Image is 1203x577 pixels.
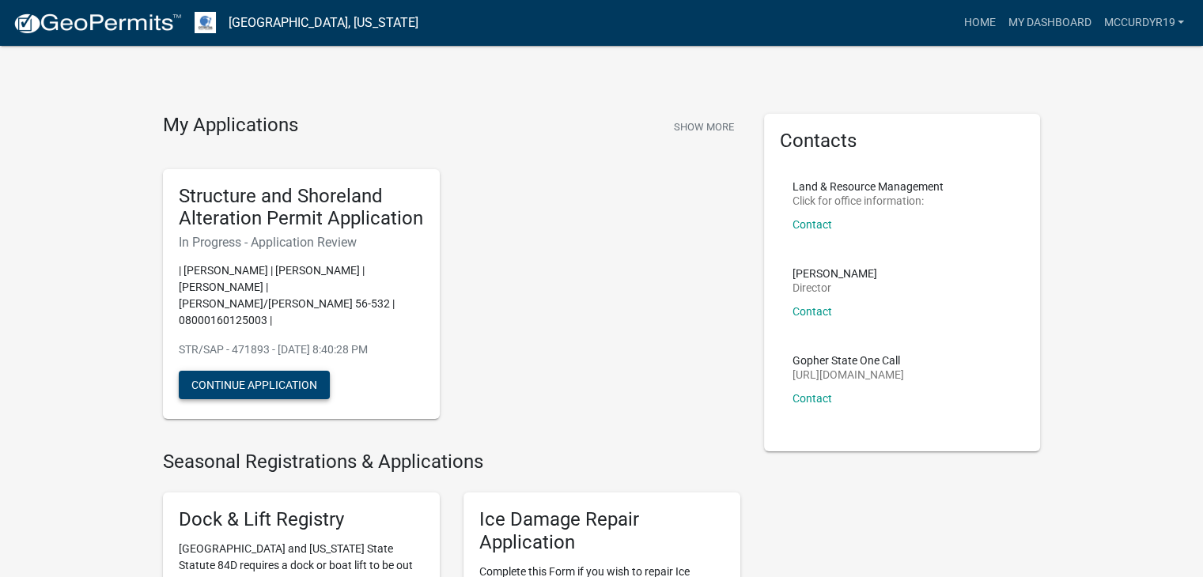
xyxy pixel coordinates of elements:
[179,371,330,399] button: Continue Application
[179,341,424,358] p: STR/SAP - 471893 - [DATE] 8:40:28 PM
[957,8,1001,38] a: Home
[793,369,904,380] p: [URL][DOMAIN_NAME]
[163,451,740,473] h4: Seasonal Registrations & Applications
[163,114,298,138] h4: My Applications
[793,195,944,206] p: Click for office information:
[229,9,418,36] a: [GEOGRAPHIC_DATA], [US_STATE]
[793,282,877,293] p: Director
[1001,8,1097,38] a: My Dashboard
[179,185,424,231] h5: Structure and Shoreland Alteration Permit Application
[1097,8,1190,38] a: mccurdyr19
[780,130,1025,153] h5: Contacts
[179,262,424,329] p: | [PERSON_NAME] | [PERSON_NAME] | [PERSON_NAME] | [PERSON_NAME]/[PERSON_NAME] 56-532 | 0800016012...
[793,181,944,192] p: Land & Resource Management
[793,218,832,231] a: Contact
[179,235,424,250] h6: In Progress - Application Review
[793,355,904,366] p: Gopher State One Call
[195,12,216,33] img: Otter Tail County, Minnesota
[668,114,740,140] button: Show More
[793,268,877,279] p: [PERSON_NAME]
[179,508,424,531] h5: Dock & Lift Registry
[479,508,724,554] h5: Ice Damage Repair Application
[793,392,832,405] a: Contact
[793,305,832,318] a: Contact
